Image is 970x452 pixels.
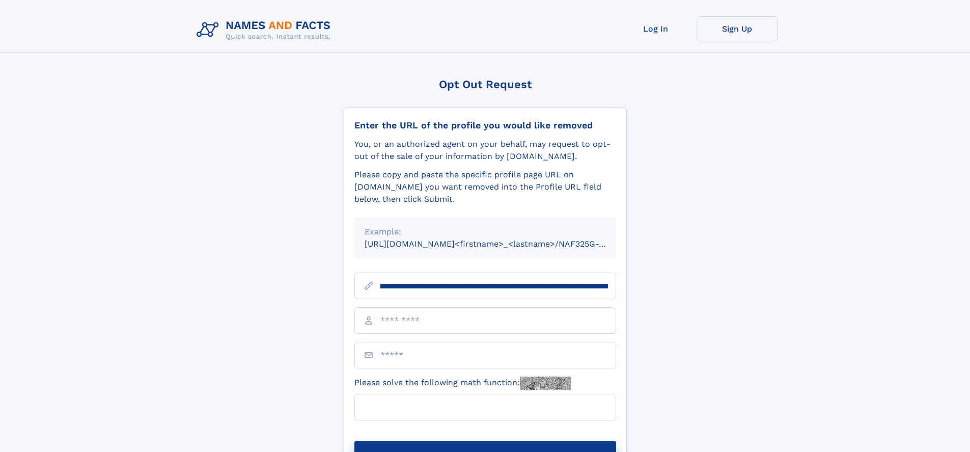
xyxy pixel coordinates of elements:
[365,226,606,238] div: Example:
[344,78,627,91] div: Opt Out Request
[365,239,635,249] small: [URL][DOMAIN_NAME]<firstname>_<lastname>/NAF325G-xxxxxxxx
[615,16,697,41] a: Log In
[354,169,616,205] div: Please copy and paste the specific profile page URL on [DOMAIN_NAME] you want removed into the Pr...
[192,16,339,44] img: Logo Names and Facts
[354,120,616,131] div: Enter the URL of the profile you would like removed
[354,377,571,390] label: Please solve the following math function:
[697,16,778,41] a: Sign Up
[354,138,616,163] div: You, or an authorized agent on your behalf, may request to opt-out of the sale of your informatio...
